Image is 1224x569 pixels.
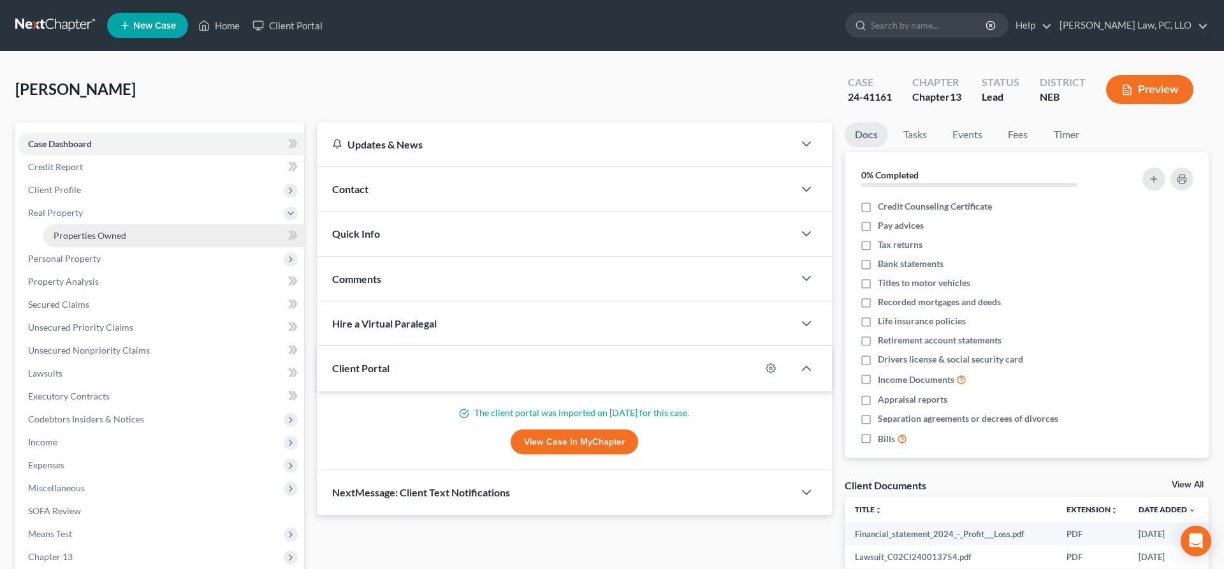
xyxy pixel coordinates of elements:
[878,315,966,328] span: Life insurance policies
[43,224,304,247] a: Properties Owned
[878,238,922,251] span: Tax returns
[28,368,62,378] span: Lawsuits
[845,522,1056,545] td: Financial_statement_2024_-_Profit___Loss.pdf
[28,184,81,195] span: Client Profile
[1056,545,1128,568] td: PDF
[982,90,1019,104] div: Lead
[28,138,92,149] span: Case Dashboard
[28,528,72,539] span: Means Test
[332,407,817,419] p: The client portal was imported on [DATE] for this case.
[878,393,947,406] span: Appraisal reports
[28,161,83,172] span: Credit Report
[332,183,368,195] span: Contact
[878,219,924,232] span: Pay advices
[845,545,1056,568] td: Lawsuit_C02Cl240013754.pdf
[848,90,892,104] div: 24-41161
[1106,75,1193,104] button: Preview
[878,334,1002,347] span: Retirement account statements
[861,169,919,180] strong: 0% Completed
[28,207,83,218] span: Real Property
[28,299,89,310] span: Secured Claims
[28,551,73,562] span: Chapter 13
[878,296,1001,308] span: Recorded mortgages and deeds
[912,90,961,104] div: Chapter
[878,257,943,270] span: Bank statements
[878,200,992,213] span: Credit Counseling Certificate
[878,353,1023,366] span: Drivers license & social security card
[875,507,882,514] i: unfold_more
[511,429,638,455] a: View Case in MyChapter
[845,479,926,492] div: Client Documents
[28,345,150,356] span: Unsecured Nonpriority Claims
[878,373,954,386] span: Income Documents
[28,459,64,470] span: Expenses
[1181,526,1211,556] div: Open Intercom Messenger
[1111,507,1118,514] i: unfold_more
[1172,480,1204,489] a: View All
[982,75,1019,90] div: Status
[332,486,510,498] span: NextMessage: Client Text Notifications
[28,253,101,264] span: Personal Property
[54,230,126,241] span: Properties Owned
[18,385,304,408] a: Executory Contracts
[1128,545,1206,568] td: [DATE]
[912,75,961,90] div: Chapter
[332,138,778,151] div: Updates & News
[28,322,133,333] span: Unsecured Priority Claims
[871,13,987,37] input: Search by name...
[1128,522,1206,545] td: [DATE]
[18,316,304,339] a: Unsecured Priority Claims
[878,412,1058,425] span: Separation agreements or decrees of divorces
[950,90,961,103] span: 13
[192,14,246,37] a: Home
[1040,90,1086,104] div: NEB
[28,391,110,401] span: Executory Contracts
[848,75,892,90] div: Case
[18,270,304,293] a: Property Analysis
[28,505,81,516] span: SOFA Review
[878,277,970,289] span: Titles to motor vehicles
[18,339,304,362] a: Unsecured Nonpriority Claims
[942,122,993,147] a: Events
[845,122,888,147] a: Docs
[332,273,381,285] span: Comments
[1044,122,1089,147] a: Timer
[28,436,57,447] span: Income
[18,155,304,178] a: Credit Report
[332,317,437,329] span: Hire a Virtual Paralegal
[1067,505,1118,514] a: Extensionunfold_more
[855,505,882,514] a: Titleunfold_more
[332,227,380,240] span: Quick Info
[1139,505,1196,514] a: Date Added expand_more
[1188,507,1196,514] i: expand_more
[18,500,304,522] a: SOFA Review
[28,276,99,287] span: Property Analysis
[1009,14,1052,37] a: Help
[1056,522,1128,545] td: PDF
[28,414,144,424] span: Codebtors Insiders & Notices
[1040,75,1086,90] div: District
[878,433,895,445] span: Bills
[28,482,85,493] span: Miscellaneous
[1053,14,1208,37] a: [PERSON_NAME] Law, PC, LLO
[18,133,304,155] a: Case Dashboard
[998,122,1038,147] a: Fees
[332,362,390,374] span: Client Portal
[133,21,176,31] span: New Case
[18,293,304,316] a: Secured Claims
[15,80,136,98] span: [PERSON_NAME]
[246,14,329,37] a: Client Portal
[893,122,937,147] a: Tasks
[18,362,304,385] a: Lawsuits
